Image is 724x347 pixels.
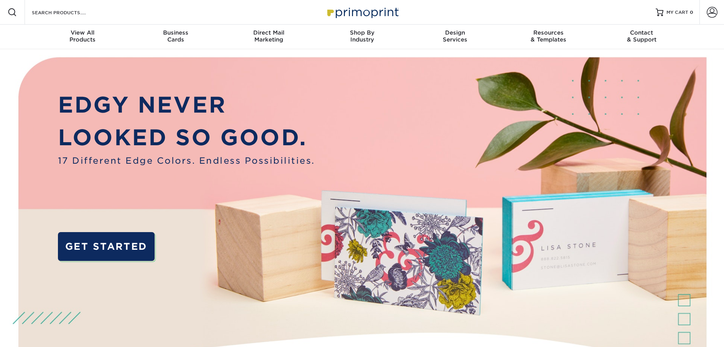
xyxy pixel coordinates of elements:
div: Industry [315,29,409,43]
div: Marketing [222,29,315,43]
input: SEARCH PRODUCTS..... [31,8,106,17]
p: LOOKED SO GOOD. [58,121,315,154]
a: Direct MailMarketing [222,25,315,49]
div: Services [409,29,502,43]
a: BusinessCards [129,25,222,49]
span: Business [129,29,222,36]
a: Shop ByIndustry [315,25,409,49]
a: View AllProducts [36,25,129,49]
img: Primoprint [324,4,401,20]
span: 17 Different Edge Colors. Endless Possibilities. [58,154,315,167]
div: Products [36,29,129,43]
span: Direct Mail [222,29,315,36]
a: GET STARTED [58,232,155,261]
span: Shop By [315,29,409,36]
div: & Support [595,29,688,43]
span: Resources [502,29,595,36]
span: 0 [690,10,693,15]
span: Design [409,29,502,36]
span: MY CART [666,9,688,16]
p: EDGY NEVER [58,89,315,121]
a: Contact& Support [595,25,688,49]
a: DesignServices [409,25,502,49]
div: & Templates [502,29,595,43]
span: Contact [595,29,688,36]
a: Resources& Templates [502,25,595,49]
div: Cards [129,29,222,43]
span: View All [36,29,129,36]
